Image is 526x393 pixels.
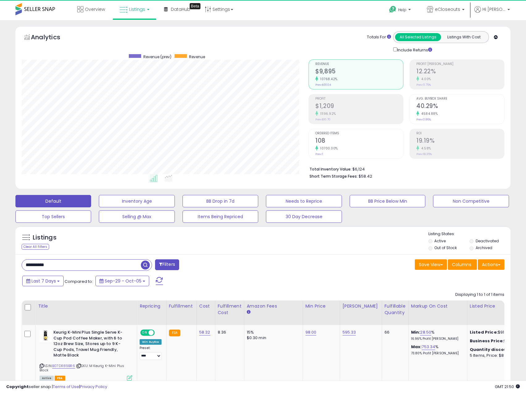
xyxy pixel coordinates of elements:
[422,344,435,350] a: 753.34
[434,245,457,250] label: Out of Stock
[318,77,338,81] small: 10768.42%
[343,303,379,309] div: [PERSON_NAME]
[40,330,52,342] img: 31yLF9LQq4L._SL40_.jpg
[218,303,242,316] div: Fulfillment Cost
[384,1,417,20] a: Help
[350,195,425,207] button: BB Price Below Min
[65,279,93,284] span: Compared to:
[95,276,149,286] button: Sep-29 - Oct-05
[315,83,331,87] small: Prev: $91.04
[53,330,128,360] b: Keurig K-Mini Plus Single Serve K-Cup Pod Coffee Maker, with 6 to 12oz Brew Size, Stores up to 9 ...
[315,152,323,156] small: Prev: 1
[416,118,431,121] small: Prev: 0.86%
[6,384,29,390] strong: Copyright
[22,276,64,286] button: Last 7 Days
[385,330,404,335] div: 66
[411,303,465,309] div: Markup on Cost
[99,210,175,223] button: Selling @ Max
[169,303,194,309] div: Fulfillment
[31,33,72,43] h5: Analytics
[416,137,504,145] h2: 19.19%
[247,303,300,309] div: Amazon Fees
[155,259,179,270] button: Filters
[315,137,403,145] h2: 108
[15,210,91,223] button: Top Sellers
[416,132,504,135] span: ROI
[33,233,57,242] h5: Listings
[395,33,441,41] button: All Selected Listings
[411,329,420,335] b: Min:
[411,344,462,356] div: %
[452,261,471,268] span: Columns
[143,54,171,59] span: Revenue (prev)
[315,118,330,121] small: Prev: $10.70
[455,292,504,298] div: Displaying 1 to 1 of 1 items
[199,303,213,309] div: Cost
[140,303,164,309] div: Repricing
[53,384,79,390] a: Terms of Use
[85,6,105,12] span: Overview
[385,303,406,316] div: Fulfillable Quantity
[309,166,351,172] b: Total Inventory Value:
[247,335,298,341] div: $0.30 min
[22,244,49,250] div: Clear All Filters
[470,338,504,344] b: Business Price:
[315,97,403,101] span: Profit
[15,195,91,207] button: Default
[434,238,446,244] label: Active
[171,6,190,12] span: DataHub
[367,34,391,40] div: Totals For
[420,329,431,335] a: 28.50
[309,165,500,172] li: $6,124
[441,33,487,41] button: Listings With Cost
[419,146,431,151] small: 4.58%
[318,146,338,151] small: 10700.00%
[305,303,337,309] div: Min Price
[247,309,250,315] small: Amazon Fees.
[433,195,509,207] button: Non Competitive
[398,7,406,12] span: Help
[318,111,336,116] small: 11196.92%
[52,363,75,369] a: B07DR89BR6
[428,231,511,237] p: Listing States:
[474,6,510,20] a: Hi [PERSON_NAME]
[183,210,258,223] button: Items Being Repriced
[309,174,358,179] b: Short Term Storage Fees:
[411,351,462,356] p: 73.80% Profit [PERSON_NAME]
[416,152,432,156] small: Prev: 18.35%
[315,132,403,135] span: Ordered Items
[247,330,298,335] div: 15%
[6,384,107,390] div: seller snap | |
[140,346,162,360] div: Preset:
[199,329,210,335] a: 58.32
[470,303,523,309] div: Listed Price
[169,330,180,336] small: FBA
[470,329,498,335] b: Listed Price:
[448,259,477,270] button: Columns
[435,6,460,12] span: eCloseouts
[359,173,372,179] span: $58.42
[470,338,521,344] div: $90.36
[190,3,200,9] div: Tooltip anchor
[470,347,514,352] b: Quantity discounts
[305,329,317,335] a: 98.00
[141,330,149,335] span: ON
[411,330,462,341] div: %
[40,363,124,373] span: | SKU: M Keurig K-Mini Plus Black
[80,384,107,390] a: Privacy Policy
[482,6,506,12] span: Hi [PERSON_NAME]
[408,300,467,325] th: The percentage added to the cost of goods (COGS) that forms the calculator for Min & Max prices.
[266,210,342,223] button: 30 Day Decrease
[416,97,504,101] span: Avg. Buybox Share
[478,259,504,270] button: Actions
[470,347,521,352] div: :
[154,330,164,335] span: OFF
[416,68,504,76] h2: 12.22%
[411,344,422,350] b: Max:
[218,330,239,335] div: 8.36
[189,54,205,59] span: Revenue
[470,353,521,358] div: 5 Items, Price: $89.45
[389,46,440,53] div: Include Returns
[416,83,431,87] small: Prev: 11.75%
[99,195,175,207] button: Inventory Age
